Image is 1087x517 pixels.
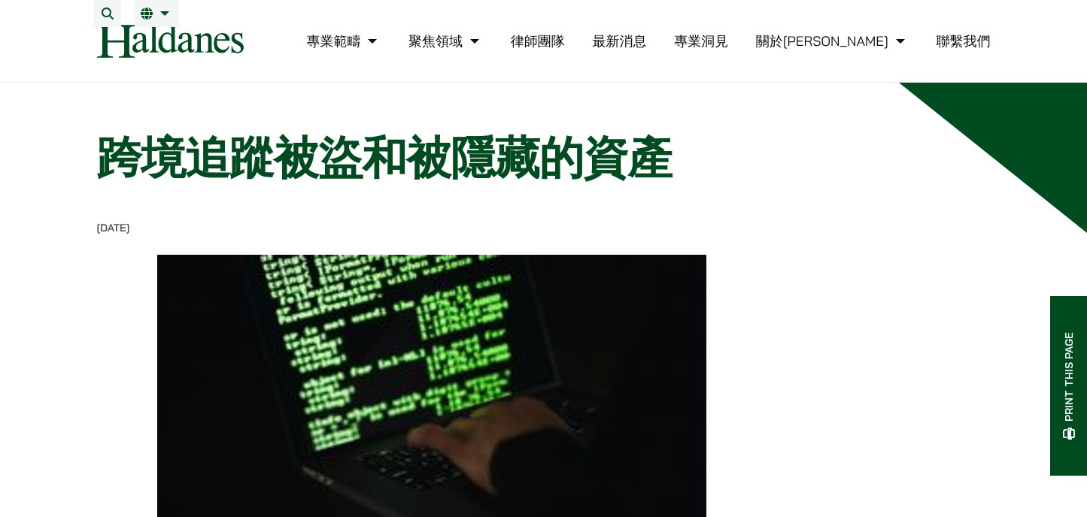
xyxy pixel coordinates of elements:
[511,32,565,50] a: 律師團隊
[97,131,878,185] h1: 跨境追蹤被盜和被隱藏的資產
[408,32,483,50] a: 聚焦領域
[674,32,728,50] a: 專業洞見
[937,32,991,50] a: 聯繫我們
[592,32,646,50] a: 最新消息
[306,32,381,50] a: 專業範疇
[97,24,244,58] img: Logo of Haldanes
[141,8,173,20] a: 繁
[756,32,909,50] a: 關於何敦
[97,221,130,234] time: [DATE]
